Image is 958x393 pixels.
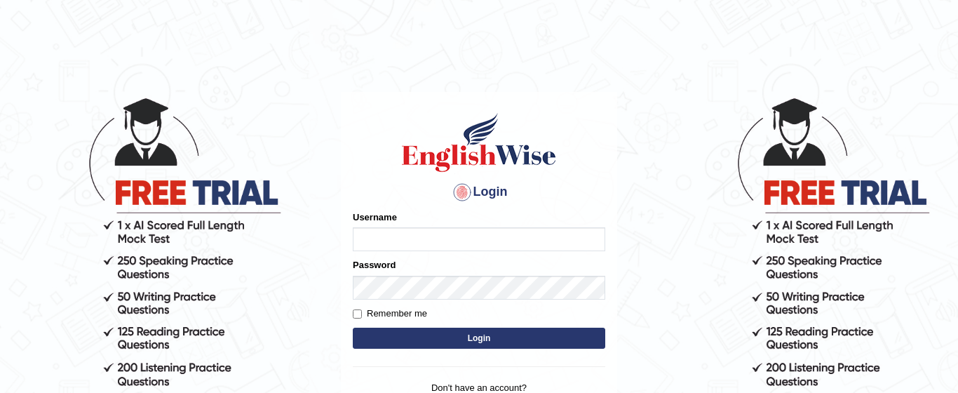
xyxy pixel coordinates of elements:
label: Remember me [353,307,427,321]
button: Login [353,328,605,349]
label: Username [353,211,397,224]
input: Remember me [353,309,362,319]
h4: Login [353,181,605,204]
img: Logo of English Wise sign in for intelligent practice with AI [399,111,559,174]
label: Password [353,258,396,272]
